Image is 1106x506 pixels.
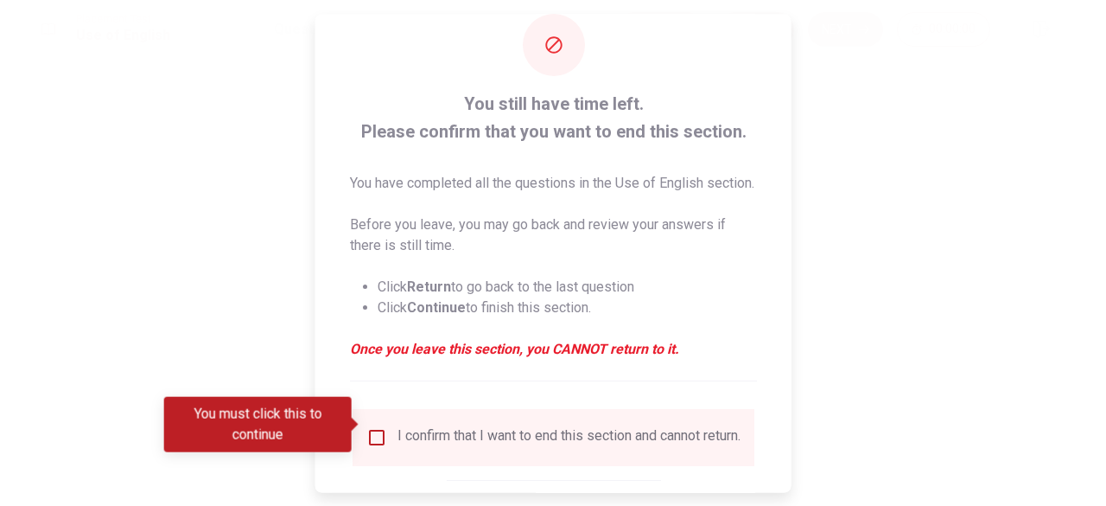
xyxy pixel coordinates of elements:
[407,299,466,316] strong: Continue
[397,427,741,448] div: I confirm that I want to end this section and cannot return.
[378,298,757,318] li: Click to finish this section.
[350,173,757,194] p: You have completed all the questions in the Use of English section.
[164,397,352,452] div: You must click this to continue
[350,90,757,145] span: You still have time left. Please confirm that you want to end this section.
[366,427,387,448] span: You must click this to continue
[378,277,757,298] li: Click to go back to the last question
[350,339,757,360] em: Once you leave this section, you CANNOT return to it.
[350,215,757,256] p: Before you leave, you may go back and review your answers if there is still time.
[407,279,451,295] strong: Return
